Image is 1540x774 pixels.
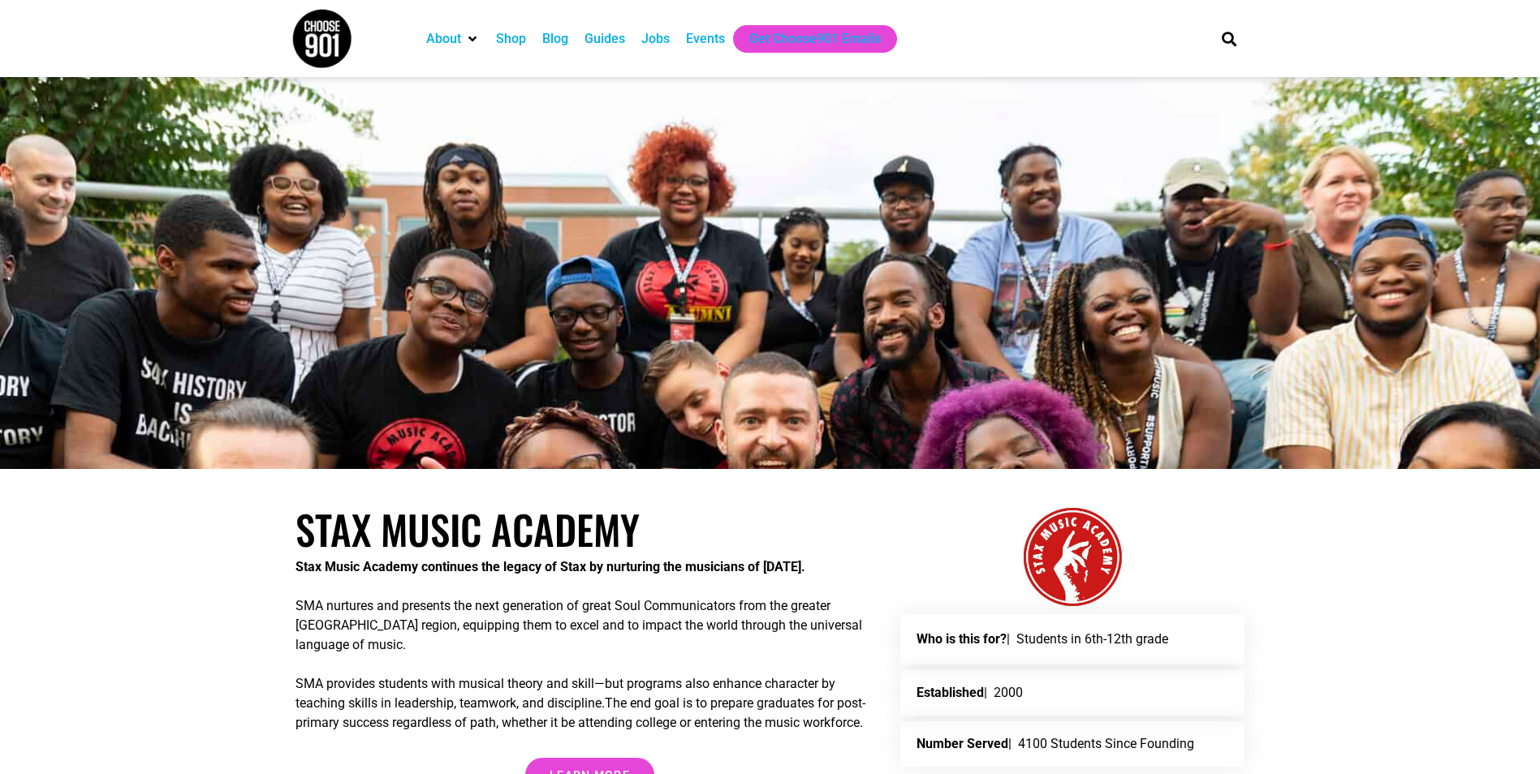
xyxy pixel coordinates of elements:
strong: Who is this for? [917,631,1007,647]
h1: STAX MUSIC ACADEMY [295,505,885,553]
strong: Established [917,685,984,700]
p: | Students in 6th-12th grade [917,630,1228,648]
strong: Number Served [917,736,1008,751]
p: | 4100 Students Since Founding [917,737,1228,750]
nav: Main nav [418,25,1194,53]
a: Get Choose901 Emails [749,29,881,49]
a: About [426,29,461,49]
div: About [418,25,488,53]
strong: Stax Music Academy continues the legacy of Stax by nurturing the musicians of [DATE]. [295,559,805,574]
a: Events [686,29,725,49]
div: Search [1215,25,1242,52]
span: The end goal is to prepare graduates for post-primary success regardless of path, whether it be a... [295,695,865,730]
a: Guides [585,29,625,49]
span: SMA nurtures and presents the next generation of great Soul Communicators from the greater [GEOGR... [295,598,862,652]
span: SMA provides students with musical theory and skill—but programs also enhance character by teachi... [295,676,835,711]
a: Shop [496,29,526,49]
p: | 2000 [917,686,1228,699]
a: Jobs [641,29,670,49]
a: Blog [542,29,568,49]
